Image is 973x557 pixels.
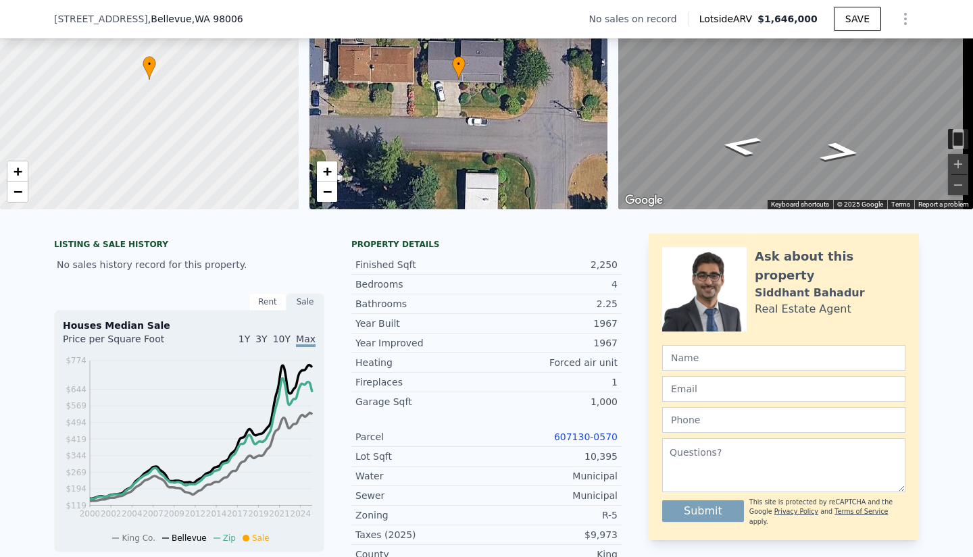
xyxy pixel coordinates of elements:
[452,56,466,80] div: •
[164,509,184,519] tspan: 2009
[355,317,487,330] div: Year Built
[487,297,618,311] div: 2.25
[749,498,905,527] div: This site is protected by reCAPTCHA and the Google and apply.
[355,336,487,350] div: Year Improved
[662,500,744,522] button: Submit
[143,58,156,70] span: •
[918,201,969,208] a: Report a problem
[227,509,248,519] tspan: 2017
[487,375,618,389] div: 1
[172,533,207,543] span: Bellevue
[66,451,86,460] tspan: $344
[487,336,618,350] div: 1967
[487,528,618,541] div: $9,973
[622,192,666,209] a: Open this area in Google Maps (opens a new window)
[487,258,618,271] div: 2,250
[286,293,324,311] div: Sale
[622,192,666,209] img: Google
[699,12,757,26] span: Lotside ARV
[355,450,487,463] div: Lot Sqft
[355,375,487,389] div: Fireplaces
[487,469,618,483] div: Municipal
[834,508,888,515] a: Terms of Service
[223,533,236,543] span: Zip
[755,285,865,301] div: Siddhant Bahadur
[487,317,618,330] div: 1967
[66,468,86,477] tspan: $269
[252,533,270,543] span: Sale
[122,509,143,519] tspan: 2004
[487,508,618,522] div: R-5
[101,509,122,519] tspan: 2002
[662,376,905,402] input: Email
[662,345,905,371] input: Name
[948,129,968,149] button: Toggle motion tracking
[54,12,148,26] span: [STREET_ADDRESS]
[355,395,487,408] div: Garage Sqft
[355,508,487,522] div: Zoning
[249,293,286,311] div: Rent
[269,509,290,519] tspan: 2021
[239,334,250,344] span: 1Y
[122,533,155,543] span: King Co.
[185,509,206,519] tspan: 2012
[589,12,688,26] div: No sales on record
[317,161,337,182] a: Zoom in
[148,12,243,26] span: , Bellevue
[248,509,269,519] tspan: 2019
[273,334,291,344] span: 10Y
[291,509,311,519] tspan: 2024
[80,509,101,519] tspan: 2000
[7,182,28,202] a: Zoom out
[662,407,905,433] input: Phone
[66,418,86,427] tspan: $494
[355,489,487,502] div: Sewer
[206,509,227,519] tspan: 2014
[143,509,164,519] tspan: 2007
[892,5,919,32] button: Show Options
[355,528,487,541] div: Taxes (2025)
[66,385,86,394] tspan: $644
[487,277,618,291] div: 4
[891,201,910,208] a: Terms (opens in new tab)
[14,163,22,180] span: +
[554,431,618,442] a: 607130-0570
[487,450,618,463] div: 10,395
[487,395,618,408] div: 1,000
[755,247,905,285] div: Ask about this property
[66,356,86,365] tspan: $774
[355,356,487,369] div: Heating
[452,58,466,70] span: •
[837,201,883,208] span: © 2025 Google
[355,277,487,291] div: Bedrooms
[63,332,189,354] div: Price per Square Foot
[355,469,487,483] div: Water
[255,334,267,344] span: 3Y
[774,508,818,515] a: Privacy Policy
[757,14,818,24] span: $1,646,000
[14,183,22,200] span: −
[7,161,28,182] a: Zoom in
[143,56,156,80] div: •
[355,297,487,311] div: Bathrooms
[317,182,337,202] a: Zoom out
[54,253,324,277] div: No sales history record for this property.
[66,435,86,444] tspan: $419
[296,334,316,347] span: Max
[948,175,968,195] button: Zoom out
[803,137,878,167] path: Go East, SE 52nd St
[834,7,881,31] button: SAVE
[351,239,622,250] div: Property details
[755,301,851,317] div: Real Estate Agent
[322,183,331,200] span: −
[66,501,86,510] tspan: $119
[487,356,618,369] div: Forced air unit
[192,14,243,24] span: , WA 98006
[948,154,968,174] button: Zoom in
[355,430,487,444] div: Parcel
[355,258,487,271] div: Finished Sqft
[771,200,829,209] button: Keyboard shortcuts
[703,131,778,161] path: Go West, SE 52nd St
[54,239,324,253] div: LISTING & SALE HISTORY
[63,319,316,332] div: Houses Median Sale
